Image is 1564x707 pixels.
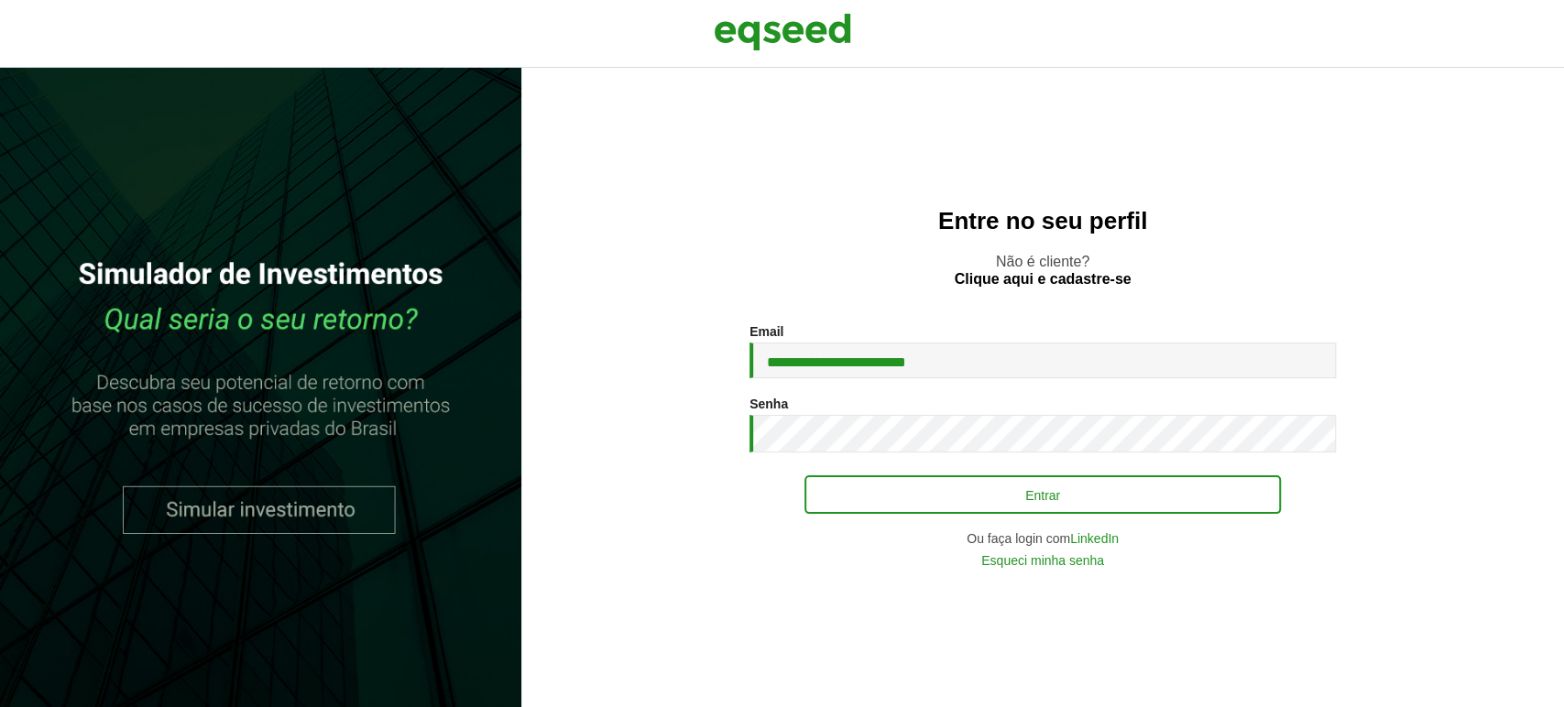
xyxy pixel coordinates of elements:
button: Entrar [804,475,1281,514]
label: Email [749,325,783,338]
img: EqSeed Logo [714,9,851,55]
label: Senha [749,397,788,410]
a: Clique aqui e cadastre-se [955,272,1132,287]
a: Esqueci minha senha [981,554,1104,567]
p: Não é cliente? [558,253,1527,288]
div: Ou faça login com [749,532,1336,545]
a: LinkedIn [1070,532,1119,545]
h2: Entre no seu perfil [558,208,1527,234]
